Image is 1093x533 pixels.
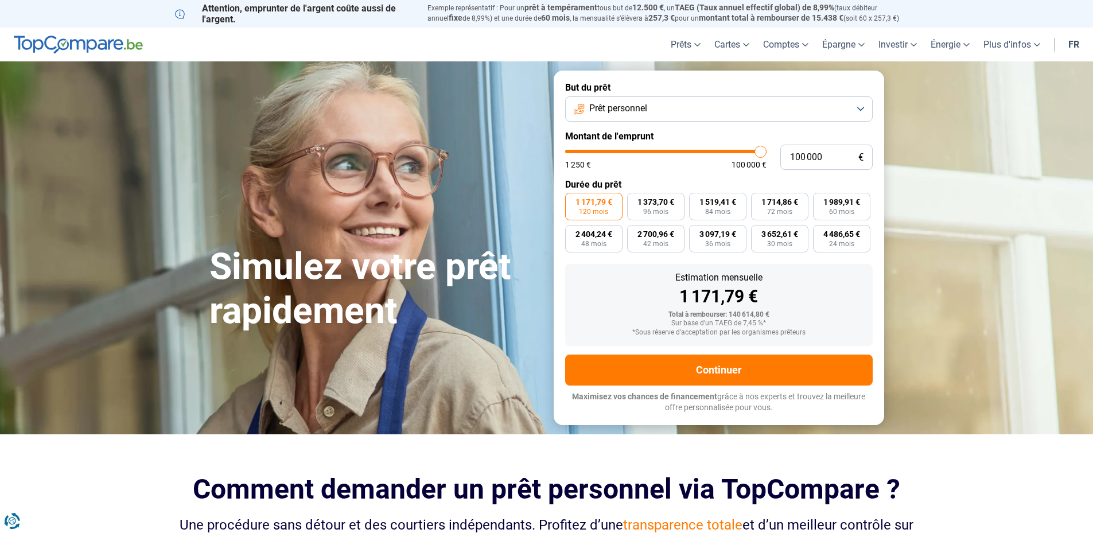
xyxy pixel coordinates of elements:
span: 4 486,65 € [823,230,860,238]
span: 2 404,24 € [575,230,612,238]
span: 257,3 € [648,13,675,22]
span: 120 mois [579,208,608,215]
button: Continuer [565,355,873,386]
p: grâce à nos experts et trouvez la meilleure offre personnalisée pour vous. [565,391,873,414]
span: 60 mois [829,208,854,215]
span: 42 mois [643,240,668,247]
span: 3 097,19 € [699,230,736,238]
a: Épargne [815,28,872,61]
button: Prêt personnel [565,96,873,122]
span: 3 652,61 € [761,230,798,238]
a: fr [1061,28,1086,61]
span: 24 mois [829,240,854,247]
p: Attention, emprunter de l'argent coûte aussi de l'argent. [175,3,414,25]
span: TAEG (Taux annuel effectif global) de 8,99% [675,3,834,12]
a: Investir [872,28,924,61]
span: 12.500 € [632,3,664,12]
span: 1 171,79 € [575,198,612,206]
a: Prêts [664,28,707,61]
span: fixe [449,13,462,22]
span: prêt à tempérament [524,3,597,12]
div: 1 171,79 € [574,288,863,305]
span: 1 250 € [565,161,591,169]
span: 1 519,41 € [699,198,736,206]
h1: Simulez votre prêt rapidement [209,245,540,333]
span: 72 mois [767,208,792,215]
a: Plus d'infos [977,28,1047,61]
span: montant total à rembourser de 15.438 € [699,13,843,22]
span: € [858,153,863,162]
span: 36 mois [705,240,730,247]
span: 100 000 € [732,161,767,169]
label: Durée du prêt [565,179,873,190]
span: 60 mois [541,13,570,22]
img: TopCompare [14,36,143,54]
span: transparence totale [623,517,742,533]
div: Sur base d'un TAEG de 7,45 %* [574,320,863,328]
span: Maximisez vos chances de financement [572,392,717,401]
a: Énergie [924,28,977,61]
a: Cartes [707,28,756,61]
span: 48 mois [581,240,606,247]
div: *Sous réserve d'acceptation par les organismes prêteurs [574,329,863,337]
a: Comptes [756,28,815,61]
span: 1 373,70 € [637,198,674,206]
h2: Comment demander un prêt personnel via TopCompare ? [175,473,919,505]
span: 96 mois [643,208,668,215]
span: 84 mois [705,208,730,215]
div: Total à rembourser: 140 614,80 € [574,311,863,319]
label: Montant de l'emprunt [565,131,873,142]
p: Exemple représentatif : Pour un tous but de , un (taux débiteur annuel de 8,99%) et une durée de ... [427,3,919,24]
div: Estimation mensuelle [574,273,863,282]
span: Prêt personnel [589,102,647,115]
span: 1 989,91 € [823,198,860,206]
label: But du prêt [565,82,873,93]
span: 30 mois [767,240,792,247]
span: 1 714,86 € [761,198,798,206]
span: 2 700,96 € [637,230,674,238]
